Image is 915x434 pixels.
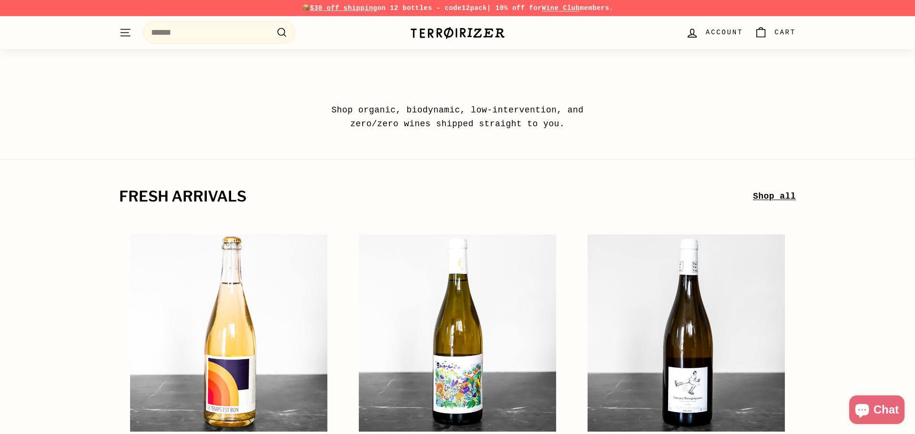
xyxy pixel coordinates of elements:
[119,3,796,13] p: 📦 on 12 bottles - code | 10% off for members.
[749,19,802,47] a: Cart
[119,189,753,205] h2: fresh arrivals
[774,27,796,38] span: Cart
[680,19,749,47] a: Account
[462,4,487,12] strong: 12pack
[310,4,377,12] span: $30 off shipping
[310,103,605,131] p: Shop organic, biodynamic, low-intervention, and zero/zero wines shipped straight to you.
[542,4,580,12] a: Wine Club
[706,27,743,38] span: Account
[753,190,796,203] a: Shop all
[846,395,907,426] inbox-online-store-chat: Shopify online store chat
